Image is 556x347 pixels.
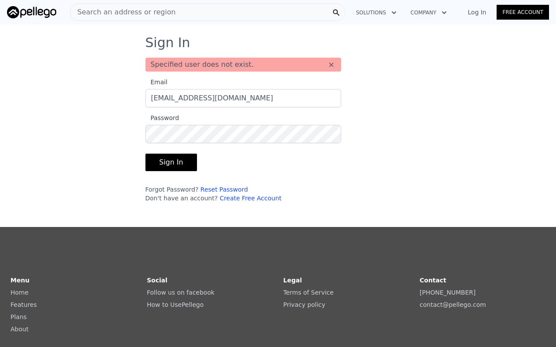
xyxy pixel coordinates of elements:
a: Privacy policy [283,301,325,308]
span: Password [145,114,179,121]
button: × [327,60,336,69]
a: contact@pellego.com [420,301,486,308]
strong: Menu [10,277,29,284]
strong: Contact [420,277,446,284]
div: Forgot Password? Don't have an account? [145,185,341,203]
div: Specified user does not exist. [145,58,341,72]
button: Sign In [145,154,197,171]
button: Solutions [349,5,404,21]
a: Follow us on facebook [147,289,214,296]
a: [PHONE_NUMBER] [420,289,476,296]
a: Home [10,289,28,296]
a: About [10,326,28,333]
strong: Legal [283,277,302,284]
a: Create Free Account [220,195,282,202]
button: Company [404,5,454,21]
a: Terms of Service [283,289,334,296]
a: Reset Password [200,186,248,193]
a: Free Account [497,5,549,20]
a: How to UsePellego [147,301,204,308]
strong: Social [147,277,167,284]
a: Plans [10,313,27,320]
span: Search an address or region [70,7,176,17]
input: Email [145,89,341,107]
a: Features [10,301,37,308]
h3: Sign In [145,35,411,51]
span: Email [145,79,168,86]
input: Password [145,125,341,143]
img: Pellego [7,6,56,18]
a: Log In [457,8,497,17]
